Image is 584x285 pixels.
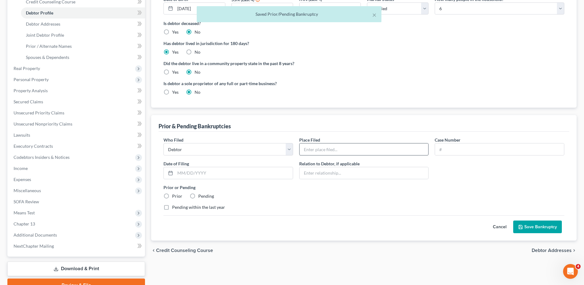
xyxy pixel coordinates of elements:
[435,137,461,143] label: Case Number
[26,55,69,60] span: Spouses & Dependents
[21,30,145,41] a: Joint Debtor Profile
[14,88,48,93] span: Property Analysis
[9,241,145,252] a: NextChapter Mailing
[14,210,35,215] span: Means Test
[151,248,156,253] i: chevron_left
[195,49,200,55] label: No
[172,49,179,55] label: Yes
[195,69,200,75] label: No
[372,11,377,19] button: ×
[9,130,145,141] a: Lawsuits
[14,166,28,171] span: Income
[9,96,145,107] a: Secured Claims
[156,248,213,253] span: Credit Counseling Course
[14,155,70,160] span: Codebtors Insiders & Notices
[195,89,200,95] label: No
[435,143,564,155] input: #
[195,29,200,35] label: No
[300,167,429,179] input: Enter relationship...
[532,248,577,253] button: Debtor Addresses chevron_right
[151,248,213,253] button: chevron_left Credit Counseling Course
[14,177,31,182] span: Expenses
[576,264,581,269] span: 4
[513,221,562,233] button: Save Bankruptcy
[9,141,145,152] a: Executory Contracts
[14,110,64,115] span: Unsecured Priority Claims
[14,232,57,238] span: Additional Documents
[172,204,225,210] label: Pending within the last year
[163,60,564,67] label: Did the debtor live in a community property state in the past 8 years?
[172,69,179,75] label: Yes
[26,32,64,38] span: Joint Debtor Profile
[9,85,145,96] a: Property Analysis
[21,41,145,52] a: Prior / Alternate Names
[163,161,189,166] span: Date of Filing
[26,21,60,27] span: Debtor Addresses
[14,199,39,204] span: SOFA Review
[232,3,293,15] input: XXXX
[14,121,72,126] span: Unsecured Nonpriority Claims
[14,77,49,82] span: Personal Property
[26,43,72,49] span: Prior / Alternate Names
[14,132,30,138] span: Lawsuits
[21,52,145,63] a: Spouses & Dependents
[299,137,320,142] span: Place Filed
[14,143,53,149] span: Executory Contracts
[175,3,225,14] input: MM/DD/YYYY
[159,122,231,130] div: Prior & Pending Bankruptcies
[572,248,577,253] i: chevron_right
[486,221,513,233] button: Cancel
[175,167,293,179] input: MM/DD/YYYY
[300,3,360,14] input: XXXX
[172,89,179,95] label: Yes
[163,137,183,142] span: Who Filed
[14,66,40,71] span: Real Property
[9,118,145,130] a: Unsecured Nonpriority Claims
[14,243,54,249] span: NextChapter Mailing
[300,143,429,155] input: Enter place filed...
[14,99,43,104] span: Secured Claims
[9,107,145,118] a: Unsecured Priority Claims
[9,196,145,207] a: SOFA Review
[14,221,35,226] span: Chapter 13
[7,262,145,276] a: Download & Print
[563,264,578,279] iframe: Intercom live chat
[172,29,179,35] label: Yes
[14,188,41,193] span: Miscellaneous
[172,193,182,199] label: Prior
[198,193,214,199] label: Pending
[163,184,564,191] label: Prior or Pending
[163,40,564,47] label: Has debtor lived in jurisdiction for 180 days?
[163,80,361,87] label: Is debtor a sole proprietor of any full or part-time business?
[202,11,377,17] div: Saved Prior/Pending Bankruptcy
[299,160,360,167] label: Relation to Debtor, if applicable
[532,248,572,253] span: Debtor Addresses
